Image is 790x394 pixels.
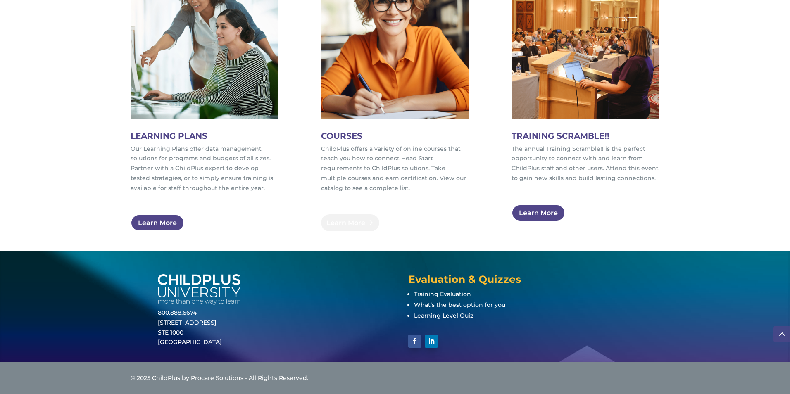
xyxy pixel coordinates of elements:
[158,319,222,346] a: [STREET_ADDRESS]STE 1000[GEOGRAPHIC_DATA]
[414,290,471,298] a: Training Evaluation
[512,144,659,183] p: The annual Training Scramble!! is the perfect opportunity to connect with and learn from ChildPlu...
[321,214,379,231] a: Learn More
[512,204,565,221] a: Learn More
[414,301,505,309] a: What’s the best option for you
[158,309,197,316] a: 800.888.6674
[131,131,207,141] span: LEARNING PLANS
[131,214,184,231] a: Learn More
[408,274,632,289] h4: Evaluation & Quizzes
[321,144,469,193] p: ChildPlus offers a variety of online courses that teach you how to connect Head Start requirement...
[408,335,421,348] a: Follow on Facebook
[512,131,609,141] span: TRAINING SCRAMBLE!!
[131,144,278,193] p: Our Learning Plans offer data management solutions for programs and budgets of all sizes. Partner...
[131,373,659,383] div: © 2025 ChildPlus by Procare Solutions - All Rights Reserved.
[158,274,240,305] img: white-cpu-wordmark
[414,312,473,319] a: Learning Level Quiz
[321,131,362,141] span: COURSES
[425,335,438,348] a: Follow on LinkedIn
